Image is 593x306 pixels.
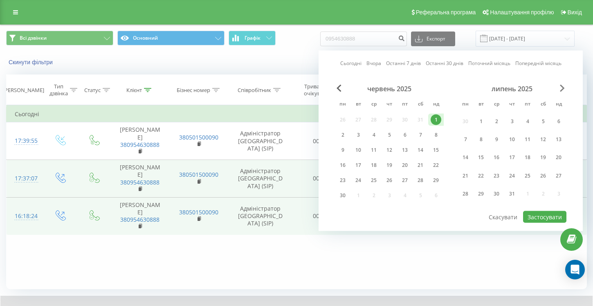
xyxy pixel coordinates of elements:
[459,99,472,111] abbr: понеділок
[177,87,210,94] div: Бізнес номер
[431,145,441,155] div: 15
[366,59,381,67] a: Вчора
[413,144,428,156] div: сб 14 черв 2025 р.
[489,186,504,201] div: ср 30 лип 2025 р.
[476,189,486,199] div: 29
[353,160,364,171] div: 17
[292,197,349,235] td: 00:16
[110,197,169,235] td: [PERSON_NAME]
[366,174,382,187] div: ср 25 черв 2025 р.
[335,129,350,141] div: пн 2 черв 2025 р.
[350,159,366,171] div: вт 17 черв 2025 р.
[179,133,218,141] a: 380501500090
[416,9,476,16] span: Реферальна програма
[520,168,535,183] div: пт 25 лип 2025 р.
[411,32,455,46] button: Експорт
[400,145,410,155] div: 13
[366,144,382,156] div: ср 11 черв 2025 р.
[507,134,517,145] div: 10
[553,152,564,163] div: 20
[415,130,426,140] div: 7
[382,144,397,156] div: чт 12 черв 2025 р.
[491,152,502,163] div: 16
[538,170,548,181] div: 26
[353,175,364,186] div: 24
[335,85,444,93] div: червень 2025
[458,150,473,165] div: пн 14 лип 2025 р.
[491,134,502,145] div: 9
[117,31,225,45] button: Основний
[229,31,276,45] button: Графік
[335,144,350,156] div: пн 9 черв 2025 р.
[110,122,169,160] td: [PERSON_NAME]
[382,129,397,141] div: чт 5 черв 2025 р.
[126,87,142,94] div: Клієнт
[400,160,410,171] div: 20
[476,152,486,163] div: 15
[506,99,518,111] abbr: четвер
[337,130,348,140] div: 2
[535,150,551,165] div: сб 19 лип 2025 р.
[458,168,473,183] div: пн 21 лип 2025 р.
[384,160,395,171] div: 19
[337,175,348,186] div: 23
[553,170,564,181] div: 27
[458,186,473,201] div: пн 28 лип 2025 р.
[414,99,427,111] abbr: субота
[507,189,517,199] div: 31
[400,175,410,186] div: 27
[413,159,428,171] div: сб 21 черв 2025 р.
[179,208,218,216] a: 380501500090
[476,170,486,181] div: 22
[229,160,292,198] td: Адміністратор [GEOGRAPHIC_DATA] (SIP)
[468,59,510,67] a: Поточний місяць
[6,31,113,45] button: Всі дзвінки
[553,116,564,126] div: 6
[521,99,534,111] abbr: п’ятниця
[397,129,413,141] div: пт 6 черв 2025 р.
[368,99,380,111] abbr: середа
[382,174,397,187] div: чт 26 черв 2025 р.
[353,130,364,140] div: 3
[431,175,441,186] div: 29
[397,144,413,156] div: пт 13 черв 2025 р.
[292,160,349,198] td: 00:24
[504,132,520,147] div: чт 10 лип 2025 р.
[7,106,587,122] td: Сьогодні
[428,174,444,187] div: нд 29 черв 2025 р.
[384,130,395,140] div: 5
[551,132,566,147] div: нд 13 лип 2025 р.
[507,152,517,163] div: 17
[504,114,520,129] div: чт 3 лип 2025 р.
[551,168,566,183] div: нд 27 лип 2025 р.
[337,85,341,92] span: Previous Month
[15,208,34,224] div: 16:18:24
[368,175,379,186] div: 25
[431,160,441,171] div: 22
[179,171,218,178] a: 380501500090
[20,35,47,41] span: Всі дзвінки
[568,9,582,16] span: Вихід
[473,114,489,129] div: вт 1 лип 2025 р.
[428,159,444,171] div: нд 22 черв 2025 р.
[335,174,350,187] div: пн 23 черв 2025 р.
[366,129,382,141] div: ср 4 черв 2025 р.
[299,83,337,97] div: Тривалість очікування
[397,174,413,187] div: пт 27 черв 2025 р.
[415,160,426,171] div: 21
[491,189,502,199] div: 30
[473,150,489,165] div: вт 15 лип 2025 р.
[352,99,364,111] abbr: вівторок
[397,159,413,171] div: пт 20 черв 2025 р.
[426,59,463,67] a: Останні 30 днів
[476,116,486,126] div: 1
[522,170,533,181] div: 25
[350,174,366,187] div: вт 24 черв 2025 р.
[504,150,520,165] div: чт 17 лип 2025 р.
[553,134,564,145] div: 13
[490,9,554,16] span: Налаштування профілю
[415,145,426,155] div: 14
[551,150,566,165] div: нд 20 лип 2025 р.
[458,132,473,147] div: пн 7 лип 2025 р.
[335,189,350,202] div: пн 30 черв 2025 р.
